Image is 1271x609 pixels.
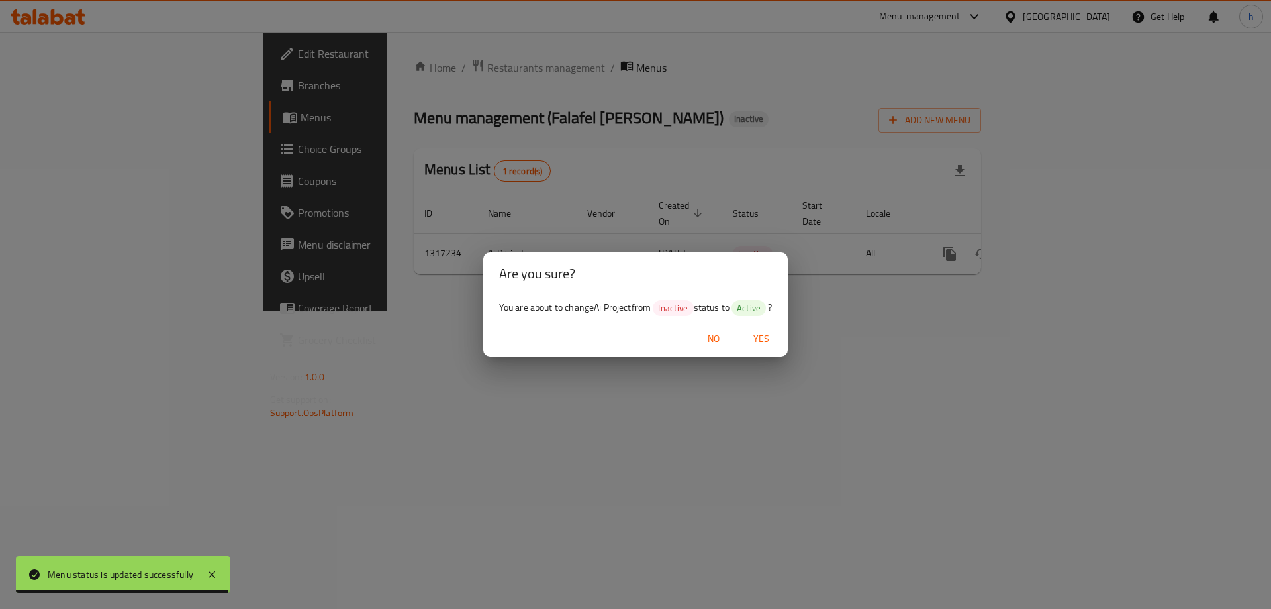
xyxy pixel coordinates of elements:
[653,302,693,315] span: Inactive
[731,300,766,316] div: Active
[499,299,773,316] span: You are about to change Ai Project from status to ?
[48,567,193,582] div: Menu status is updated successfully
[731,302,766,315] span: Active
[653,300,693,316] div: Inactive
[740,327,782,351] button: Yes
[692,327,735,351] button: No
[745,331,777,347] span: Yes
[698,331,730,347] span: No
[499,263,773,284] h2: Are you sure?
